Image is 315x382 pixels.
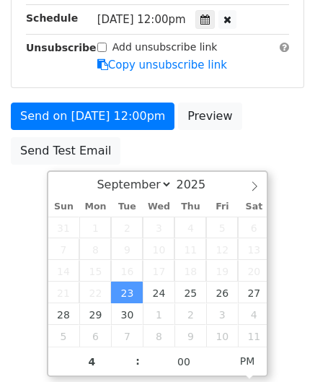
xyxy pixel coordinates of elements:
[243,313,315,382] iframe: Chat Widget
[111,325,143,347] span: October 7, 2025
[79,202,111,212] span: Mon
[143,282,174,303] span: September 24, 2025
[143,217,174,238] span: September 3, 2025
[178,103,241,130] a: Preview
[26,12,78,24] strong: Schedule
[174,238,206,260] span: September 11, 2025
[174,282,206,303] span: September 25, 2025
[206,303,238,325] span: October 3, 2025
[111,260,143,282] span: September 16, 2025
[174,325,206,347] span: October 9, 2025
[97,13,186,26] span: [DATE] 12:00pm
[79,217,111,238] span: September 1, 2025
[140,347,228,376] input: Minute
[174,202,206,212] span: Thu
[11,137,120,165] a: Send Test Email
[206,260,238,282] span: September 19, 2025
[112,40,218,55] label: Add unsubscribe link
[136,347,140,376] span: :
[48,325,80,347] span: October 5, 2025
[11,103,174,130] a: Send on [DATE] 12:00pm
[48,217,80,238] span: August 31, 2025
[26,42,97,53] strong: Unsubscribe
[48,282,80,303] span: September 21, 2025
[48,202,80,212] span: Sun
[48,260,80,282] span: September 14, 2025
[238,325,270,347] span: October 11, 2025
[111,303,143,325] span: September 30, 2025
[79,282,111,303] span: September 22, 2025
[238,202,270,212] span: Sat
[206,282,238,303] span: September 26, 2025
[97,58,227,71] a: Copy unsubscribe link
[238,303,270,325] span: October 4, 2025
[79,303,111,325] span: September 29, 2025
[174,260,206,282] span: September 18, 2025
[238,260,270,282] span: September 20, 2025
[206,217,238,238] span: September 5, 2025
[143,202,174,212] span: Wed
[143,260,174,282] span: September 17, 2025
[238,238,270,260] span: September 13, 2025
[79,238,111,260] span: September 8, 2025
[48,238,80,260] span: September 7, 2025
[79,260,111,282] span: September 15, 2025
[228,347,267,376] span: Click to toggle
[206,238,238,260] span: September 12, 2025
[143,303,174,325] span: October 1, 2025
[174,217,206,238] span: September 4, 2025
[143,325,174,347] span: October 8, 2025
[206,325,238,347] span: October 10, 2025
[79,325,111,347] span: October 6, 2025
[238,217,270,238] span: September 6, 2025
[111,202,143,212] span: Tue
[48,303,80,325] span: September 28, 2025
[111,238,143,260] span: September 9, 2025
[143,238,174,260] span: September 10, 2025
[48,347,136,376] input: Hour
[111,282,143,303] span: September 23, 2025
[238,282,270,303] span: September 27, 2025
[174,303,206,325] span: October 2, 2025
[206,202,238,212] span: Fri
[172,178,224,191] input: Year
[111,217,143,238] span: September 2, 2025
